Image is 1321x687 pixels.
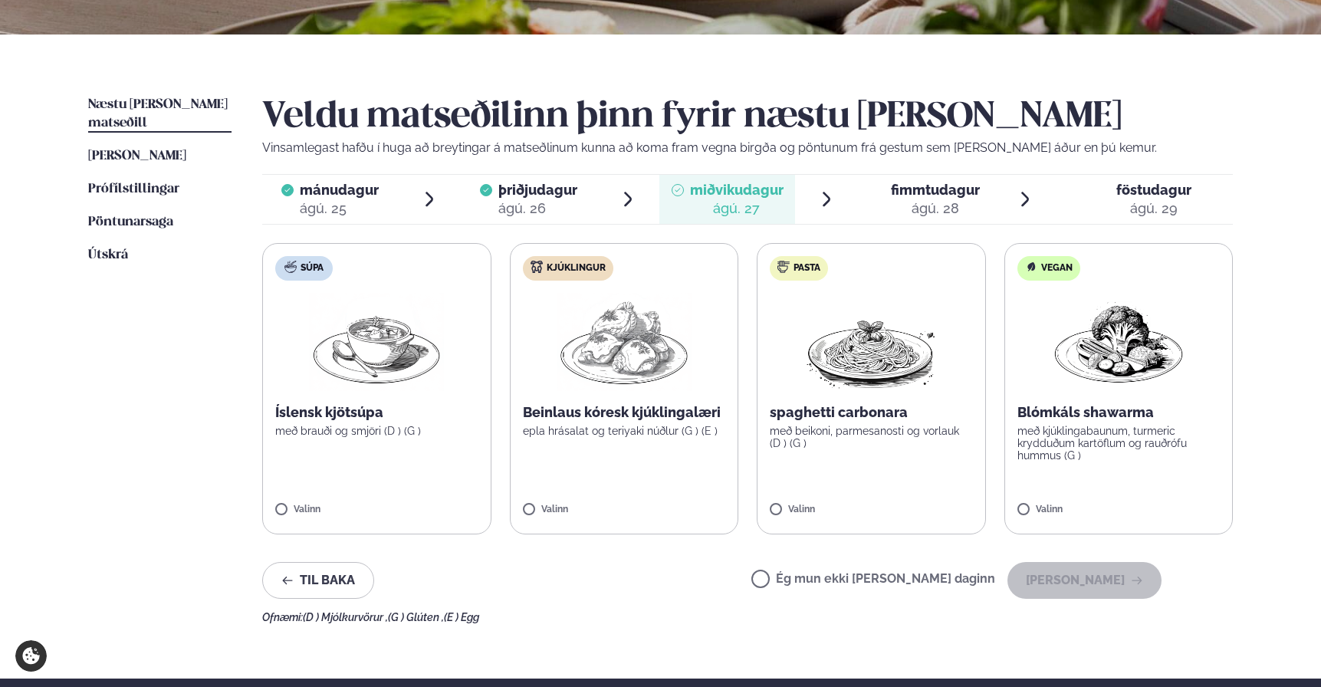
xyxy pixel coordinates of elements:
[388,611,444,623] span: (G ) Glúten ,
[301,262,324,274] span: Súpa
[1116,182,1191,198] span: föstudagur
[284,261,297,273] img: soup.svg
[275,403,478,422] p: Íslensk kjötsúpa
[498,199,577,218] div: ágú. 26
[444,611,479,623] span: (E ) Egg
[690,199,784,218] div: ágú. 27
[88,147,186,166] a: [PERSON_NAME]
[262,96,1233,139] h2: Veldu matseðilinn þinn fyrir næstu [PERSON_NAME]
[523,425,726,437] p: epla hrásalat og teriyaki núðlur (G ) (E )
[1017,403,1221,422] p: Blómkáls shawarma
[15,640,47,672] a: Cookie settings
[88,215,173,228] span: Pöntunarsaga
[770,425,973,449] p: með beikoni, parmesanosti og vorlauk (D ) (G )
[309,293,444,391] img: Soup.png
[303,611,388,623] span: (D ) Mjólkurvörur ,
[262,562,374,599] button: Til baka
[1041,262,1073,274] span: Vegan
[262,139,1233,157] p: Vinsamlegast hafðu í huga að breytingar á matseðlinum kunna að koma fram vegna birgða og pöntunum...
[88,213,173,232] a: Pöntunarsaga
[498,182,577,198] span: þriðjudagur
[690,182,784,198] span: miðvikudagur
[1116,199,1191,218] div: ágú. 29
[88,182,179,196] span: Prófílstillingar
[1025,261,1037,273] img: Vegan.svg
[891,199,980,218] div: ágú. 28
[262,611,1233,623] div: Ofnæmi:
[88,98,228,130] span: Næstu [PERSON_NAME] matseðill
[88,248,128,261] span: Útskrá
[547,262,606,274] span: Kjúklingur
[803,293,938,391] img: Spagetti.png
[88,150,186,163] span: [PERSON_NAME]
[891,182,980,198] span: fimmtudagur
[770,403,973,422] p: spaghetti carbonara
[531,261,543,273] img: chicken.svg
[88,96,232,133] a: Næstu [PERSON_NAME] matseðill
[88,246,128,265] a: Útskrá
[523,403,726,422] p: Beinlaus kóresk kjúklingalæri
[557,293,692,391] img: Chicken-thighs.png
[300,182,379,198] span: mánudagur
[1051,293,1186,391] img: Vegan.png
[794,262,820,274] span: Pasta
[300,199,379,218] div: ágú. 25
[275,425,478,437] p: með brauði og smjöri (D ) (G )
[1007,562,1162,599] button: [PERSON_NAME]
[777,261,790,273] img: pasta.svg
[88,180,179,199] a: Prófílstillingar
[1017,425,1221,462] p: með kjúklingabaunum, turmeric krydduðum kartöflum og rauðrófu hummus (G )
